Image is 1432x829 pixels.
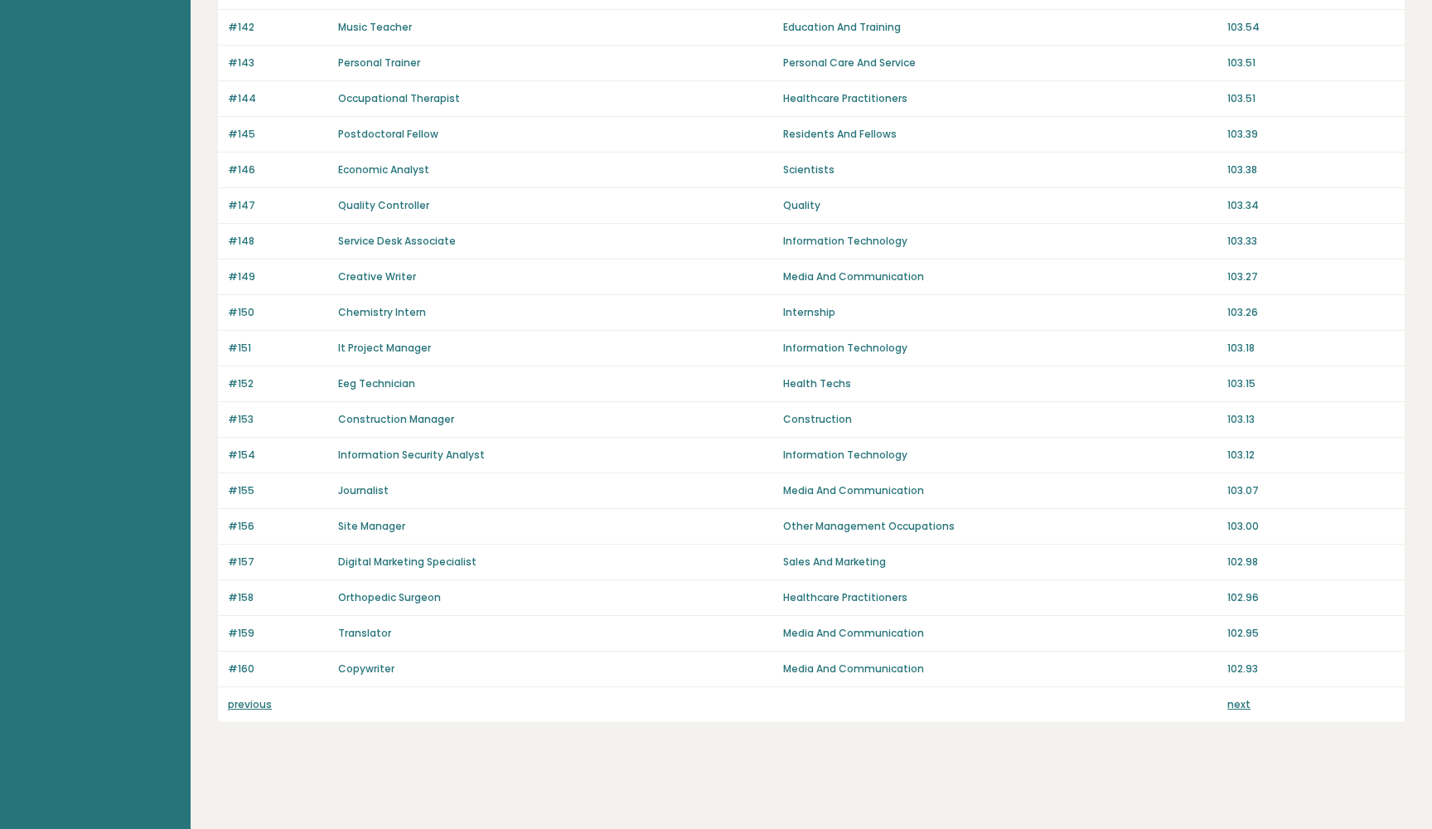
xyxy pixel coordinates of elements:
p: 102.98 [1227,555,1395,570]
p: 103.26 [1227,305,1395,320]
a: Site Manager [338,519,405,533]
p: 103.13 [1227,412,1395,427]
p: #158 [228,590,328,605]
a: previous [228,697,272,711]
p: 103.54 [1227,20,1395,35]
p: 103.33 [1227,234,1395,249]
p: 103.38 [1227,162,1395,177]
a: Service Desk Associate [338,234,456,248]
p: Media And Communication [783,483,1218,498]
p: #145 [228,127,328,142]
a: Chemistry Intern [338,305,426,319]
p: Education And Training [783,20,1218,35]
p: Scientists [783,162,1218,177]
a: Construction Manager [338,412,454,426]
p: #144 [228,91,328,106]
p: 103.12 [1227,448,1395,463]
p: #142 [228,20,328,35]
p: Information Technology [783,341,1218,356]
a: Digital Marketing Specialist [338,555,477,569]
a: Creative Writer [338,269,416,284]
p: Quality [783,198,1218,213]
a: Eeg Technician [338,376,415,390]
p: #149 [228,269,328,284]
a: Occupational Therapist [338,91,460,105]
a: Journalist [338,483,389,497]
p: #148 [228,234,328,249]
p: Construction [783,412,1218,427]
p: #155 [228,483,328,498]
p: 103.34 [1227,198,1395,213]
p: #147 [228,198,328,213]
p: #146 [228,162,328,177]
p: 103.51 [1227,56,1395,70]
p: Healthcare Practitioners [783,590,1218,605]
p: #156 [228,519,328,534]
p: Healthcare Practitioners [783,91,1218,106]
p: 102.95 [1227,626,1395,641]
p: Information Technology [783,448,1218,463]
p: Other Management Occupations [783,519,1218,534]
a: Translator [338,626,391,640]
p: 103.18 [1227,341,1395,356]
a: Economic Analyst [338,162,429,177]
p: 103.00 [1227,519,1395,534]
a: next [1227,697,1251,711]
p: 103.07 [1227,483,1395,498]
p: #150 [228,305,328,320]
p: 103.27 [1227,269,1395,284]
p: 103.39 [1227,127,1395,142]
p: #143 [228,56,328,70]
a: Personal Trainer [338,56,420,70]
p: Media And Communication [783,662,1218,676]
a: Postdoctoral Fellow [338,127,438,141]
p: Internship [783,305,1218,320]
p: #160 [228,662,328,676]
p: 103.15 [1227,376,1395,391]
p: #152 [228,376,328,391]
a: It Project Manager [338,341,431,355]
p: 102.96 [1227,590,1395,605]
a: Orthopedic Surgeon [338,590,441,604]
p: #153 [228,412,328,427]
a: Copywriter [338,662,394,676]
p: Health Techs [783,376,1218,391]
a: Music Teacher [338,20,412,34]
p: #151 [228,341,328,356]
a: Quality Controller [338,198,429,212]
p: 102.93 [1227,662,1395,676]
p: Media And Communication [783,269,1218,284]
p: Media And Communication [783,626,1218,641]
a: Information Security Analyst [338,448,485,462]
p: Information Technology [783,234,1218,249]
p: Residents And Fellows [783,127,1218,142]
p: #154 [228,448,328,463]
p: Personal Care And Service [783,56,1218,70]
p: #157 [228,555,328,570]
p: 103.51 [1227,91,1395,106]
p: Sales And Marketing [783,555,1218,570]
p: #159 [228,626,328,641]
